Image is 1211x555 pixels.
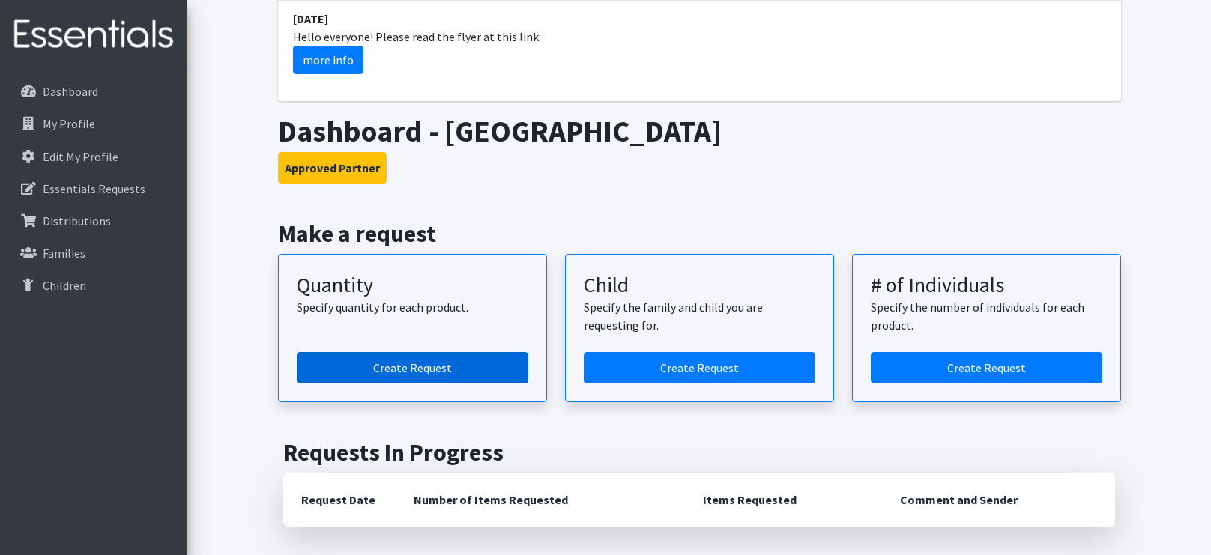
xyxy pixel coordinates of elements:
[6,142,181,172] a: Edit My Profile
[685,473,882,527] th: Items Requested
[43,149,118,164] p: Edit My Profile
[396,473,685,527] th: Number of Items Requested
[43,278,86,293] p: Children
[584,352,815,383] a: Create a request for a child or family
[293,11,328,26] strong: [DATE]
[882,473,1115,527] th: Comment and Sender
[297,352,528,383] a: Create a request by quantity
[584,298,815,334] p: Specify the family and child you are requesting for.
[6,109,181,139] a: My Profile
[871,273,1102,298] h3: # of Individuals
[283,438,1115,467] h2: Requests In Progress
[283,473,396,527] th: Request Date
[297,273,528,298] h3: Quantity
[6,238,181,268] a: Families
[6,206,181,236] a: Distributions
[6,270,181,300] a: Children
[297,298,528,316] p: Specify quantity for each product.
[43,84,98,99] p: Dashboard
[871,352,1102,383] a: Create a request by number of individuals
[6,174,181,204] a: Essentials Requests
[6,10,181,60] img: HumanEssentials
[278,1,1121,83] li: Hello everyone! Please read the flyer at this link:
[43,213,111,228] p: Distributions
[6,76,181,106] a: Dashboard
[871,298,1102,334] p: Specify the number of individuals for each product.
[278,113,1121,149] h1: Dashboard - [GEOGRAPHIC_DATA]
[43,116,95,131] p: My Profile
[278,219,1121,248] h2: Make a request
[584,273,815,298] h3: Child
[293,46,363,74] a: more info
[43,181,145,196] p: Essentials Requests
[278,152,387,184] button: Approved Partner
[43,246,85,261] p: Families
